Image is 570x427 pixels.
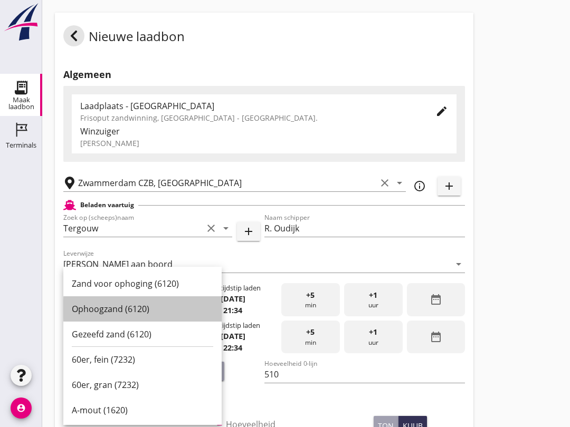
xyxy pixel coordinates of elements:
[221,294,245,304] strong: [DATE]
[430,293,442,306] i: date_range
[205,283,261,293] div: Starttijdstip laden
[72,353,213,366] div: 60er, fein (7232)
[80,100,419,112] div: Laadplaats - [GEOGRAPHIC_DATA]
[306,289,315,301] span: +5
[369,326,377,338] span: +1
[435,105,448,118] i: edit
[72,303,213,315] div: Ophoogzand (6120)
[6,142,36,149] div: Terminals
[223,343,242,353] strong: 22:34
[443,180,455,192] i: add
[63,393,465,407] h2: Product(en)/vrachtbepaling
[452,258,465,270] i: arrow_drop_down
[72,379,213,391] div: 60er, gran (7232)
[2,3,40,42] img: logo-small.a267ee39.svg
[72,404,213,416] div: A-mout (1620)
[393,177,406,189] i: arrow_drop_down
[63,220,203,237] input: Zoek op (scheeps)naam
[206,321,260,331] div: Eindtijdstip laden
[72,277,213,290] div: Zand voor ophoging (6120)
[369,289,377,301] span: +1
[378,177,391,189] i: clear
[344,283,403,316] div: uur
[63,25,185,51] div: Nieuwe laadbon
[306,326,315,338] span: +5
[63,259,173,269] div: [PERSON_NAME] aan boord
[264,220,465,237] input: Naam schipper
[11,397,32,419] i: account_circle
[264,366,465,383] input: Hoeveelheid 0-lijn
[80,138,448,149] div: [PERSON_NAME]
[80,112,419,123] div: Frisoput zandwinning, [GEOGRAPHIC_DATA] - [GEOGRAPHIC_DATA].
[223,305,242,315] strong: 21:34
[205,222,217,235] i: clear
[281,321,340,354] div: min
[72,328,213,341] div: Gezeefd zand (6120)
[80,200,134,210] h2: Beladen vaartuig
[220,222,232,235] i: arrow_drop_down
[221,331,245,341] strong: [DATE]
[281,283,340,316] div: min
[344,321,403,354] div: uur
[413,180,426,192] i: info_outline
[63,67,465,82] h2: Algemeen
[78,174,376,191] input: Losplaats
[242,225,255,238] i: add
[80,125,448,138] div: Winzuiger
[430,331,442,343] i: date_range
